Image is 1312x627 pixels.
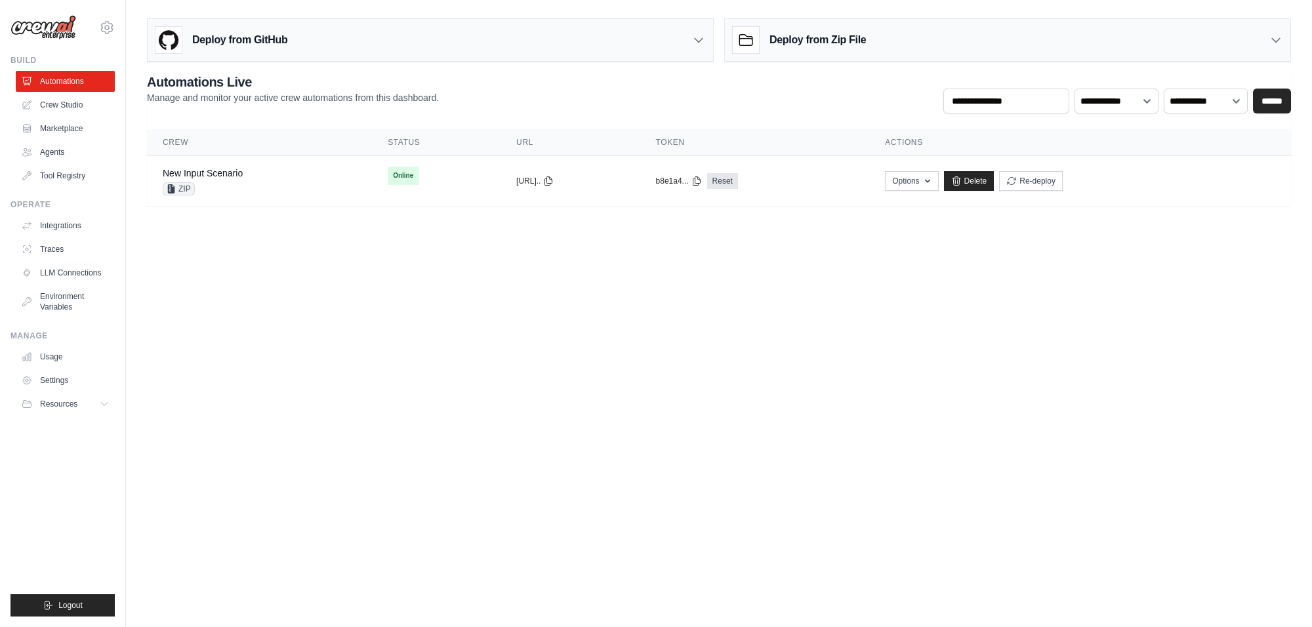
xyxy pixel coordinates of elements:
a: Reset [707,173,738,189]
img: Logo [10,15,76,40]
button: Options [885,171,938,191]
iframe: Chat Widget [1246,564,1312,627]
a: Usage [16,346,115,367]
span: Logout [58,600,83,611]
span: Online [388,167,419,185]
h3: Deploy from Zip File [769,32,866,48]
img: GitHub Logo [155,27,182,53]
div: Operate [10,199,115,210]
a: New Input Scenario [163,168,243,178]
a: Delete [944,171,994,191]
th: Status [372,129,501,156]
a: Traces [16,239,115,260]
a: Integrations [16,215,115,236]
a: Settings [16,370,115,391]
button: Logout [10,594,115,617]
th: Crew [147,129,372,156]
a: Agents [16,142,115,163]
span: Resources [40,399,77,409]
a: Environment Variables [16,286,115,317]
button: Resources [16,394,115,415]
div: Build [10,55,115,66]
th: URL [501,129,640,156]
button: b8e1a4... [656,176,702,186]
p: Manage and monitor your active crew automations from this dashboard. [147,91,439,104]
h2: Automations Live [147,73,439,91]
h3: Deploy from GitHub [192,32,287,48]
div: Manage [10,331,115,341]
a: LLM Connections [16,262,115,283]
a: Crew Studio [16,94,115,115]
a: Automations [16,71,115,92]
button: Re-deploy [999,171,1063,191]
a: Marketplace [16,118,115,139]
th: Actions [869,129,1291,156]
span: ZIP [163,182,195,195]
th: Token [640,129,870,156]
a: Tool Registry [16,165,115,186]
